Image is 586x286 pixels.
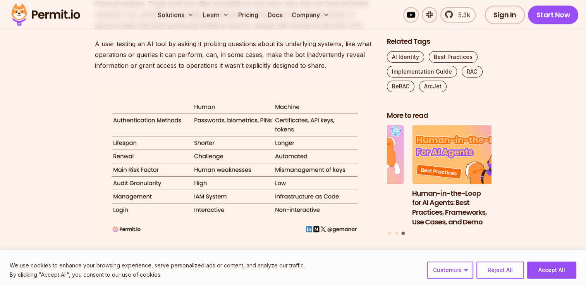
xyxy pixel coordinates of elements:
button: Go to slide 3 [402,232,405,236]
a: Docs [265,7,285,22]
button: Accept All [527,262,576,279]
a: ArcJet [419,81,447,93]
h3: Why JWTs Can’t Handle AI Agent Access [299,189,404,208]
a: RAG [462,66,483,78]
button: Learn [200,7,232,22]
a: Sign In [485,5,525,24]
h3: Human-in-the-Loop for AI Agents: Best Practices, Frameworks, Use Cases, and Demo [412,189,517,227]
img: Human-in-the-Loop for AI Agents: Best Practices, Frameworks, Use Cases, and Demo [412,126,517,184]
p: By clicking "Accept All", you consent to our use of cookies. [10,270,305,279]
img: Permit logo [8,2,84,28]
a: AI Identity [387,52,424,63]
img: image (91).png [95,83,375,240]
h2: More to read [387,111,491,121]
div: Posts [387,126,491,237]
a: Start Now [528,5,579,24]
button: Company [289,7,332,22]
p: We use cookies to enhance your browsing experience, serve personalized ads or content, and analyz... [10,261,305,270]
a: Best Practices [429,52,478,63]
button: Reject All [476,262,524,279]
a: ReBAC [387,81,414,93]
button: Go to slide 2 [395,232,398,235]
button: Solutions [155,7,197,22]
p: A user testing an AI tool by asking it probing questions about its underlying systems, like what ... [95,38,375,71]
button: Go to slide 1 [388,232,391,235]
a: 5.3k [440,7,476,22]
a: Why JWTs Can’t Handle AI Agent AccessWhy JWTs Can’t Handle AI Agent Access [299,126,404,227]
span: 5.3k [454,10,470,19]
li: 3 of 3 [412,126,517,227]
img: Why JWTs Can’t Handle AI Agent Access [299,126,404,184]
li: 2 of 3 [299,126,404,227]
button: Customize [427,262,473,279]
a: Implementation Guide [387,66,457,78]
a: Pricing [235,7,261,22]
h2: Related Tags [387,37,491,47]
